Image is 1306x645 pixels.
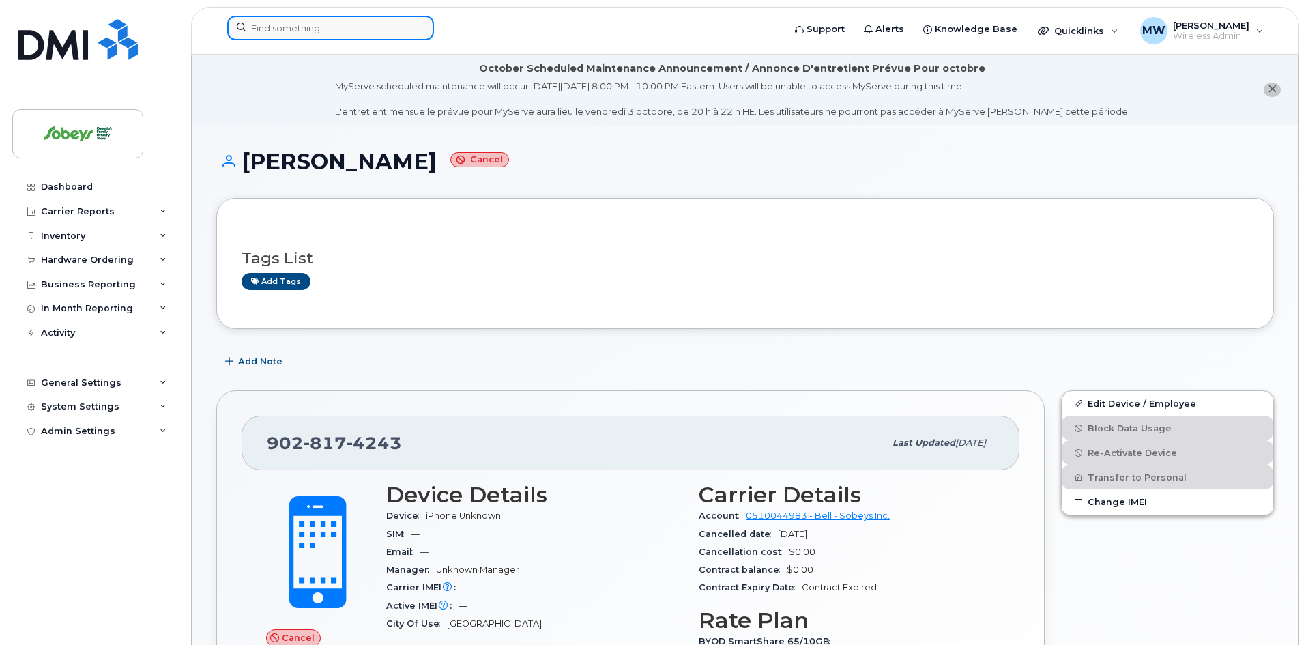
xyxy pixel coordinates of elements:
[267,433,402,453] span: 902
[216,349,294,374] button: Add Note
[335,80,1130,118] div: MyServe scheduled maintenance will occur [DATE][DATE] 8:00 PM - 10:00 PM Eastern. Users will be u...
[699,608,995,633] h3: Rate Plan
[699,564,787,575] span: Contract balance
[304,433,347,453] span: 817
[411,529,420,539] span: —
[447,618,542,629] span: [GEOGRAPHIC_DATA]
[893,438,955,448] span: Last updated
[463,582,471,592] span: —
[1062,416,1273,440] button: Block Data Usage
[789,547,815,557] span: $0.00
[1062,440,1273,465] button: Re-Activate Device
[386,601,459,611] span: Active IMEI
[426,511,501,521] span: iPhone Unknown
[699,511,746,521] span: Account
[420,547,429,557] span: —
[699,547,789,557] span: Cancellation cost
[699,582,802,592] span: Contract Expiry Date
[386,529,411,539] span: SIM
[699,483,995,507] h3: Carrier Details
[386,511,426,521] span: Device
[282,631,315,644] span: Cancel
[216,149,1274,173] h1: [PERSON_NAME]
[479,61,985,76] div: October Scheduled Maintenance Announcement / Annonce D'entretient Prévue Pour octobre
[459,601,467,611] span: —
[778,529,807,539] span: [DATE]
[386,547,420,557] span: Email
[242,250,1249,267] h3: Tags List
[242,273,310,290] a: Add tags
[238,355,282,368] span: Add Note
[386,618,447,629] span: City Of Use
[955,438,986,448] span: [DATE]
[1062,489,1273,514] button: Change IMEI
[386,582,463,592] span: Carrier IMEI
[1062,391,1273,416] a: Edit Device / Employee
[436,564,519,575] span: Unknown Manager
[699,529,778,539] span: Cancelled date
[450,152,509,168] small: Cancel
[1088,448,1177,458] span: Re-Activate Device
[347,433,402,453] span: 4243
[787,564,813,575] span: $0.00
[386,483,682,507] h3: Device Details
[746,511,890,521] a: 0510044983 - Bell - Sobeys Inc.
[1264,83,1281,97] button: close notification
[802,582,877,592] span: Contract Expired
[1062,465,1273,489] button: Transfer to Personal
[386,564,436,575] span: Manager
